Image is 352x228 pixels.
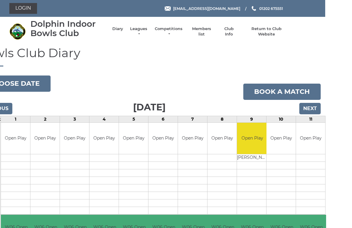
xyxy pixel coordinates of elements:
td: Open Play [322,123,351,154]
input: Previous [4,103,38,114]
a: Diary [138,26,149,32]
td: Open Play [86,123,115,154]
td: Open Play [145,123,174,154]
td: Open Play [292,123,322,154]
td: Open Play [233,123,263,154]
a: Competitions [180,26,209,37]
img: Dolphin Indoor Bowls Club [35,23,52,40]
a: Members list [215,26,240,37]
img: Email [191,6,197,11]
td: Open Play [27,123,56,154]
a: Email [EMAIL_ADDRESS][DOMAIN_NAME] [191,6,266,11]
td: 08:30 to 09:25 [4,122,27,215]
td: Open Play [263,123,293,154]
td: Open Play [56,123,86,154]
td: 9 [263,116,292,122]
td: Time/Rink [4,116,27,122]
input: Next [325,103,347,114]
img: Phone us [278,6,282,11]
td: 5 [145,116,174,122]
a: Club Info [246,26,263,37]
td: 4 [115,116,145,122]
span: [EMAIL_ADDRESS][DOMAIN_NAME] [199,6,266,11]
td: 11 [322,116,351,122]
a: Login [35,3,63,14]
td: 1 [27,116,56,122]
td: 3 [86,116,115,122]
td: [PERSON_NAME] [263,154,293,162]
td: 10 [292,116,322,122]
a: Return to Club Website [269,26,315,37]
td: Open Play [204,123,233,154]
td: Open Play [115,123,145,154]
div: Dolphin Indoor Bowls Club [56,19,132,38]
button: Choose date [4,75,76,92]
td: Open Play [174,123,204,154]
td: 2 [56,116,86,122]
span: 01202 675551 [285,6,309,11]
td: 7 [204,116,233,122]
a: Book a match [269,84,347,100]
h1: Bowls Club Diary [4,46,347,66]
a: Leagues [155,26,174,37]
td: 8 [233,116,263,122]
a: Phone us 01202 675551 [277,6,309,11]
td: 6 [174,116,204,122]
